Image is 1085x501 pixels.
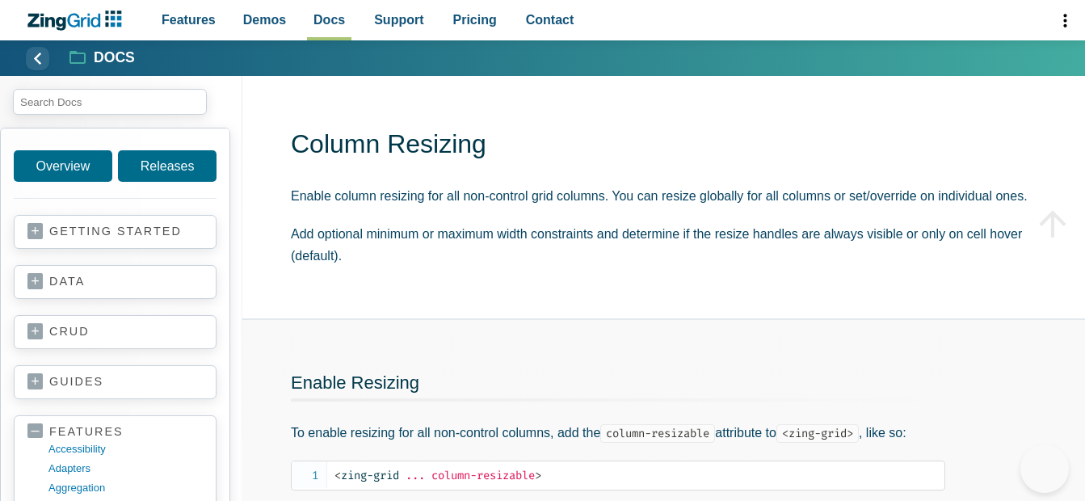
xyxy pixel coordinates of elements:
a: Docs [70,48,135,68]
a: data [27,274,203,290]
input: search input [13,89,207,115]
a: accessibility [48,440,203,459]
h1: Column Resizing [291,128,1059,164]
span: Demos [243,9,286,31]
span: zing-grid [334,469,399,482]
p: To enable resizing for all non-control columns, add the attribute to , like so: [291,422,945,444]
a: Releases [118,150,217,182]
p: Add optional minimum or maximum width constraints and determine if the resize handles are always ... [291,223,1059,267]
a: Enable Resizing [291,373,419,393]
iframe: Toggle Customer Support [1020,444,1069,493]
span: Support [374,9,423,31]
span: Docs [313,9,345,31]
a: aggregation [48,478,203,498]
code: <zing-grid> [776,424,859,443]
span: column-resizable [431,469,535,482]
a: guides [27,374,203,390]
a: Overview [14,150,112,182]
a: adapters [48,459,203,478]
a: getting started [27,224,203,240]
a: crud [27,324,203,340]
span: > [535,469,541,482]
span: Contact [526,9,574,31]
a: features [27,424,203,440]
span: Features [162,9,216,31]
span: Pricing [453,9,497,31]
strong: Docs [94,51,135,65]
span: < [334,469,341,482]
span: ... [406,469,425,482]
p: Enable column resizing for all non-control grid columns. You can resize globally for all columns ... [291,185,1059,207]
a: ZingChart Logo. Click to return to the homepage [26,11,130,31]
code: column-resizable [600,424,715,443]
